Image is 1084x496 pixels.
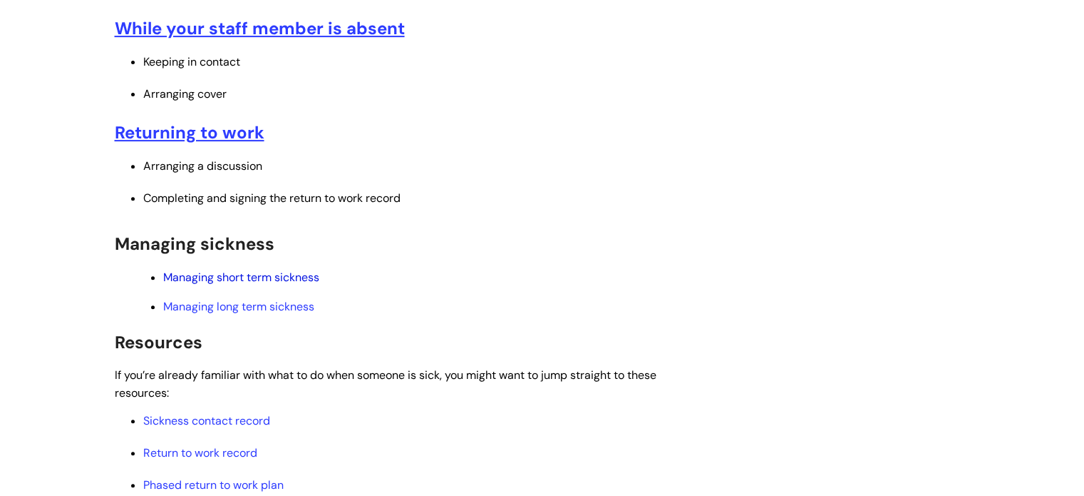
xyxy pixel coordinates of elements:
span: Keeping in contact [143,54,240,69]
a: Managing long term sickness [163,299,314,314]
span: Completing and signing the return to work record [143,191,401,206]
a: While your staff member is absent [115,17,405,39]
a: Phased return to work plan [143,477,284,492]
span: Managing sickness [115,233,274,255]
span: If you’re already familiar with what to do when someone is sick, you might want to jump straight ... [115,368,656,400]
a: Sickness contact record [143,413,270,428]
span: Resources [115,331,202,353]
a: Return to work record [143,445,257,460]
a: Returning to work [115,121,264,143]
a: Managing short term sickness [163,270,319,285]
span: Arranging a discussion [143,158,262,173]
span: Arranging cover [143,86,227,101]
